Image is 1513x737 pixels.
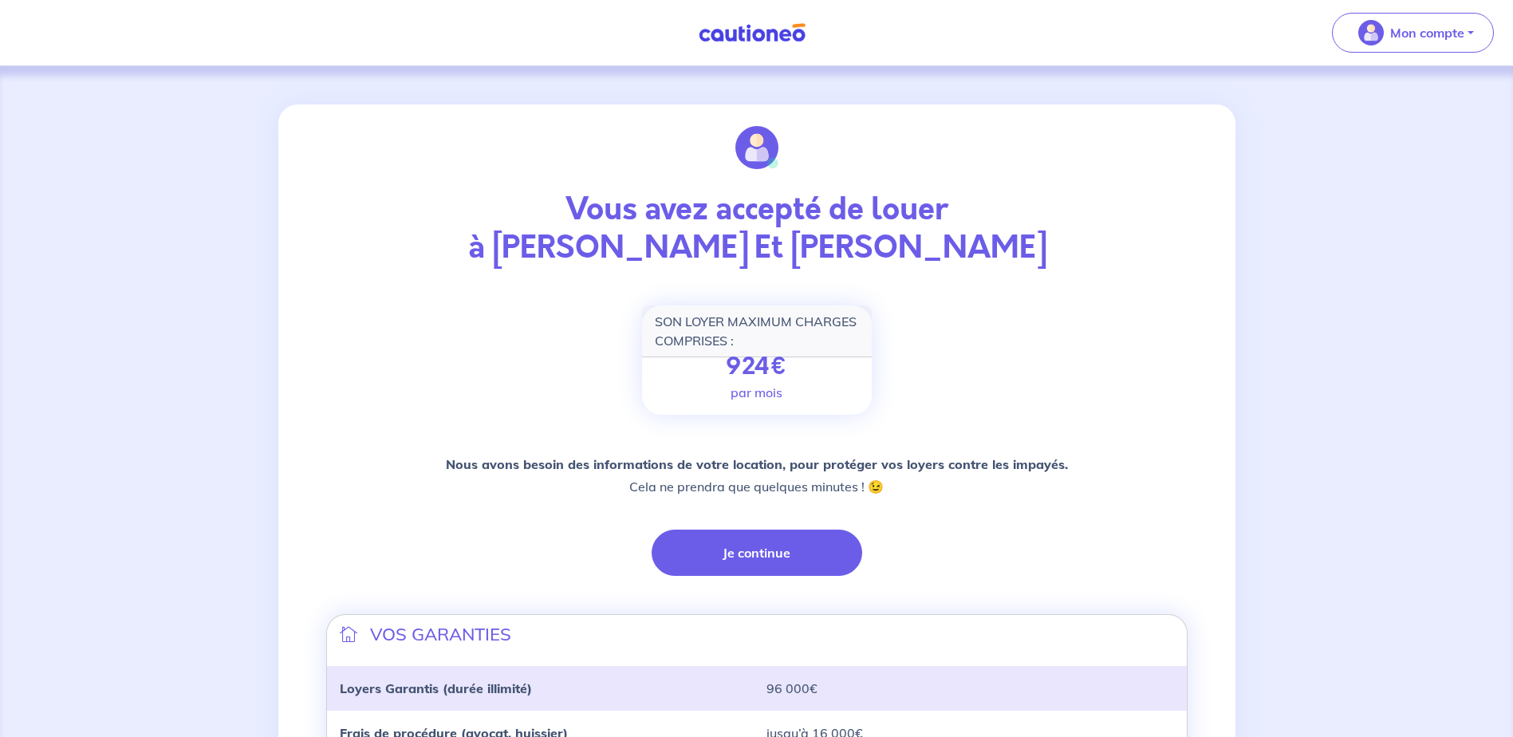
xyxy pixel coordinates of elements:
p: VOS GARANTIES [370,621,511,647]
button: Je continue [652,530,862,576]
p: Vous avez accepté de louer à [PERSON_NAME] Et [PERSON_NAME] [326,191,1188,267]
div: SON LOYER MAXIMUM CHARGES COMPRISES : [642,305,872,357]
strong: Loyers Garantis (durée illimité) [340,680,532,696]
p: 96 000€ [766,679,1174,698]
p: Mon compte [1390,23,1464,42]
p: 924 [726,353,787,381]
img: illu_account_valid_menu.svg [1358,20,1384,45]
strong: Nous avons besoin des informations de votre location, pour protéger vos loyers contre les impayés. [446,456,1068,472]
button: illu_account_valid_menu.svgMon compte [1332,13,1494,53]
img: illu_account_valid.svg [735,126,778,169]
p: par mois [731,383,782,402]
p: Cela ne prendra que quelques minutes ! 😉 [446,453,1068,498]
img: Cautioneo [692,23,812,43]
span: € [770,349,787,384]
